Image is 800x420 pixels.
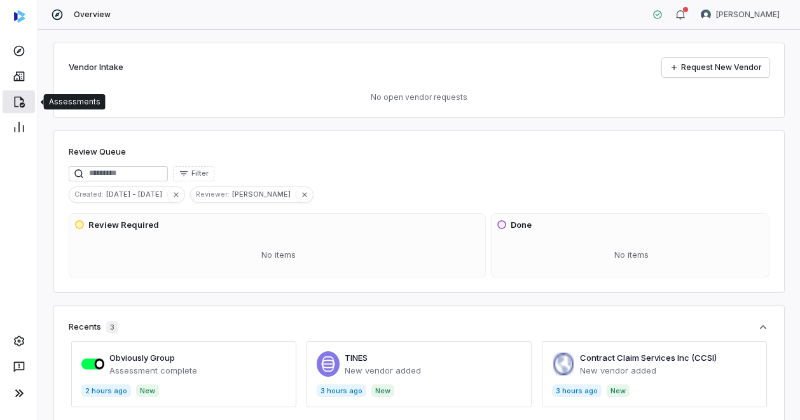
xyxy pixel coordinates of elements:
[191,188,232,200] span: Reviewer :
[345,353,368,363] a: TINES
[173,166,214,181] button: Filter
[109,353,175,363] a: Obviously Group
[69,321,769,333] button: Recents3
[701,10,711,20] img: REKHA KOTHANDARAMAN avatar
[14,10,25,23] img: svg%3e
[69,92,769,102] p: No open vendor requests
[232,188,296,200] span: [PERSON_NAME]
[106,188,167,200] span: [DATE] - [DATE]
[74,239,483,272] div: No items
[693,5,787,24] button: REKHA KOTHANDARAMAN avatar[PERSON_NAME]
[69,61,123,74] h2: Vendor Intake
[662,58,769,77] a: Request New Vendor
[69,146,126,158] h1: Review Queue
[497,239,766,272] div: No items
[106,321,118,333] span: 3
[49,97,100,107] div: Assessments
[74,10,111,20] span: Overview
[69,321,118,333] div: Recents
[88,219,159,232] h3: Review Required
[191,169,209,178] span: Filter
[716,10,780,20] span: [PERSON_NAME]
[69,188,106,200] span: Created :
[580,353,717,363] a: Contract Claim Services Inc (CCSI)
[511,219,532,232] h3: Done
